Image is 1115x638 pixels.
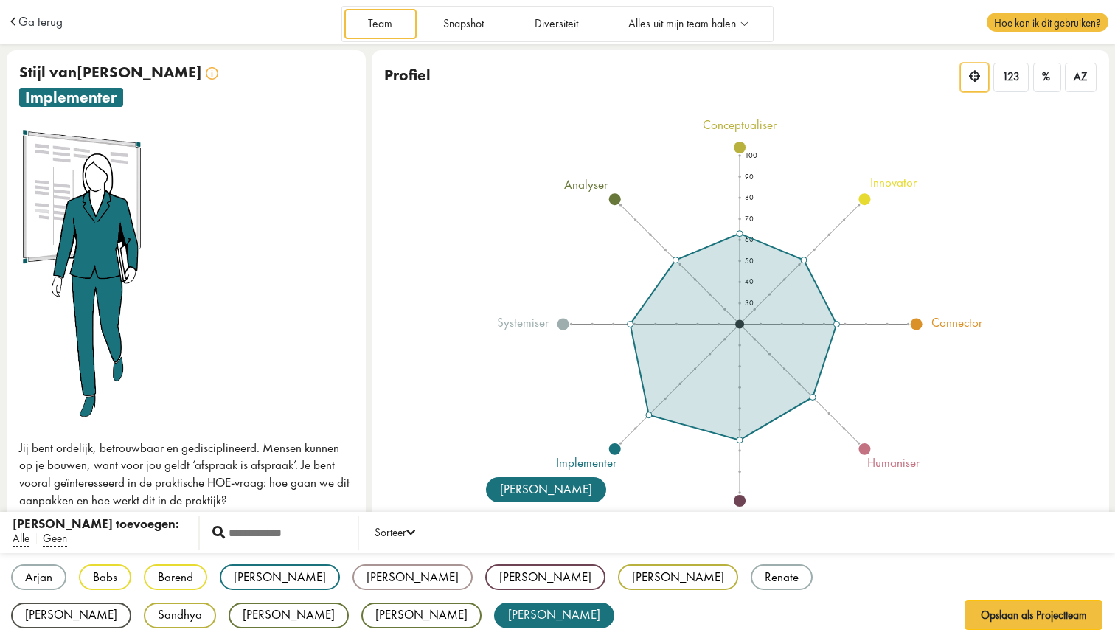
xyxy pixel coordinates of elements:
[352,564,473,590] div: [PERSON_NAME]
[494,603,614,628] div: [PERSON_NAME]
[497,315,549,331] tspan: systemiser
[19,440,353,510] p: Jij bent ordelijk, betrouwbaar en gedisciplineerd. Mensen kunnen op je bouwen, want voor jou geld...
[77,62,202,82] span: [PERSON_NAME]
[704,117,778,133] tspan: conceptualiser
[19,62,202,82] span: Stijl van
[746,235,754,244] text: 60
[868,454,921,471] tspan: humaniser
[932,315,984,331] tspan: connector
[18,15,63,28] a: Ga terug
[746,172,754,181] text: 90
[11,564,66,590] div: Arjan
[746,193,754,202] text: 80
[605,9,771,39] a: Alles uit mijn team halen
[144,564,207,590] div: Barend
[419,9,507,39] a: Snapshot
[79,564,131,590] div: Babs
[871,175,918,191] tspan: innovator
[206,67,218,80] img: info.svg
[1042,70,1050,84] span: %
[486,477,606,503] div: [PERSON_NAME]
[746,150,758,160] text: 100
[628,18,736,30] span: Alles uit mijn team halen
[618,564,738,590] div: [PERSON_NAME]
[1002,70,1020,84] span: 123
[229,603,349,628] div: [PERSON_NAME]
[485,564,605,590] div: [PERSON_NAME]
[965,600,1103,630] button: Opslaan als Projectteam
[13,516,179,533] div: [PERSON_NAME] toevoegen:
[510,9,602,39] a: Diversiteit
[13,531,29,547] span: Alle
[344,9,417,39] a: Team
[384,65,431,85] span: Profiel
[144,603,216,628] div: Sandhya
[565,176,609,193] tspan: analyser
[19,125,147,420] img: implementer.png
[751,564,813,590] div: Renate
[11,603,131,628] div: [PERSON_NAME]
[1074,70,1087,84] span: AZ
[361,603,482,628] div: [PERSON_NAME]
[746,214,754,223] text: 70
[987,13,1108,32] span: Hoe kan ik dit gebruiken?
[220,564,340,590] div: [PERSON_NAME]
[375,524,415,542] div: Sorteer
[556,454,617,471] tspan: implementer
[19,88,123,107] span: implementer
[43,531,67,547] span: Geen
